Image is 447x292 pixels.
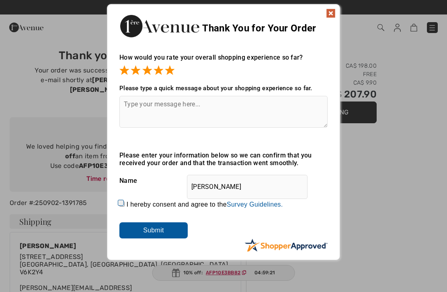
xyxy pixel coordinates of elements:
div: Please type a quick message about your shopping experience so far. [119,85,328,92]
label: I hereby consent and agree to the [127,201,283,208]
input: Submit [119,222,188,238]
span: Thank You for Your Order [202,23,316,34]
div: Please enter your information below so we can confirm that you received your order and that the t... [119,151,328,167]
img: x [326,8,336,18]
img: Thank You for Your Order [119,12,200,39]
a: Survey Guidelines. [227,201,283,208]
div: Name [119,171,328,191]
div: How would you rate your overall shopping experience so far? [119,46,328,77]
